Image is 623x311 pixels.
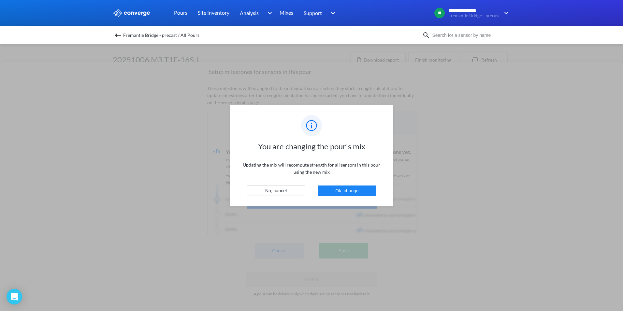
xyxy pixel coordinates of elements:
[240,141,383,152] h1: You are changing the pour's mix
[240,9,259,17] span: Analysis
[114,31,122,39] img: backspace.svg
[240,161,383,176] p: Updating the mix will recompute strength for all sensors in this pour using the new mix
[422,31,430,39] img: icon-search.svg
[247,185,305,196] button: No, cancel
[301,115,322,136] img: info-blue.svg
[430,32,509,39] input: Search for a sensor by name
[7,289,22,304] div: Open Intercom Messenger
[263,9,274,17] img: downArrow.svg
[113,9,151,17] img: logo_ewhite.svg
[318,185,376,196] button: Ok, change
[500,9,510,17] img: downArrow.svg
[123,31,199,40] span: Fremantle Bridge - precast / All Pours
[326,9,337,17] img: downArrow.svg
[304,9,322,17] span: Support
[448,13,500,18] span: Fremantle Bridge - precast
